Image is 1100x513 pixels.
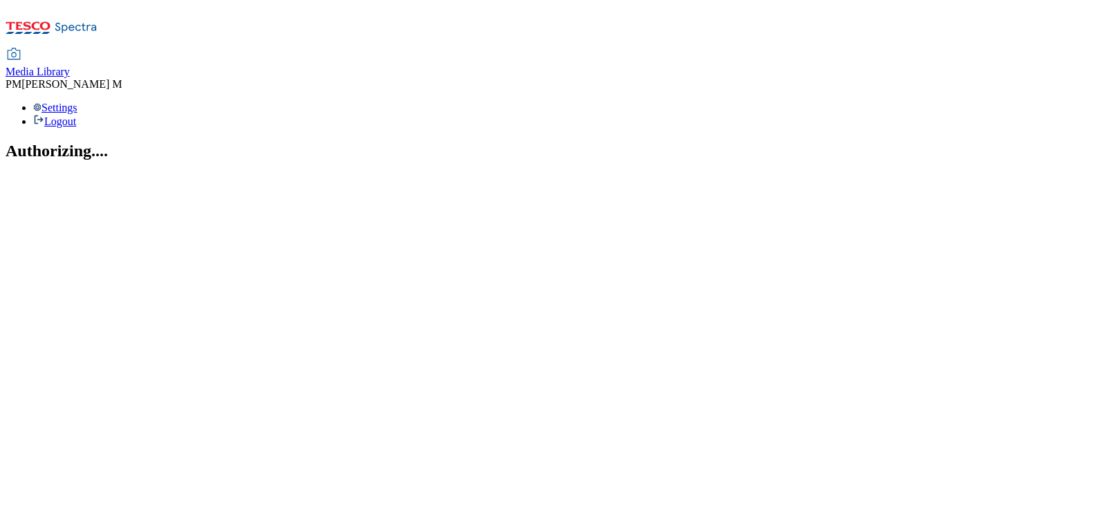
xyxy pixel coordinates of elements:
[6,78,21,90] span: PM
[33,102,77,113] a: Settings
[6,49,70,78] a: Media Library
[6,142,1094,160] h2: Authorizing....
[33,115,76,127] a: Logout
[21,78,122,90] span: [PERSON_NAME] M
[6,66,70,77] span: Media Library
